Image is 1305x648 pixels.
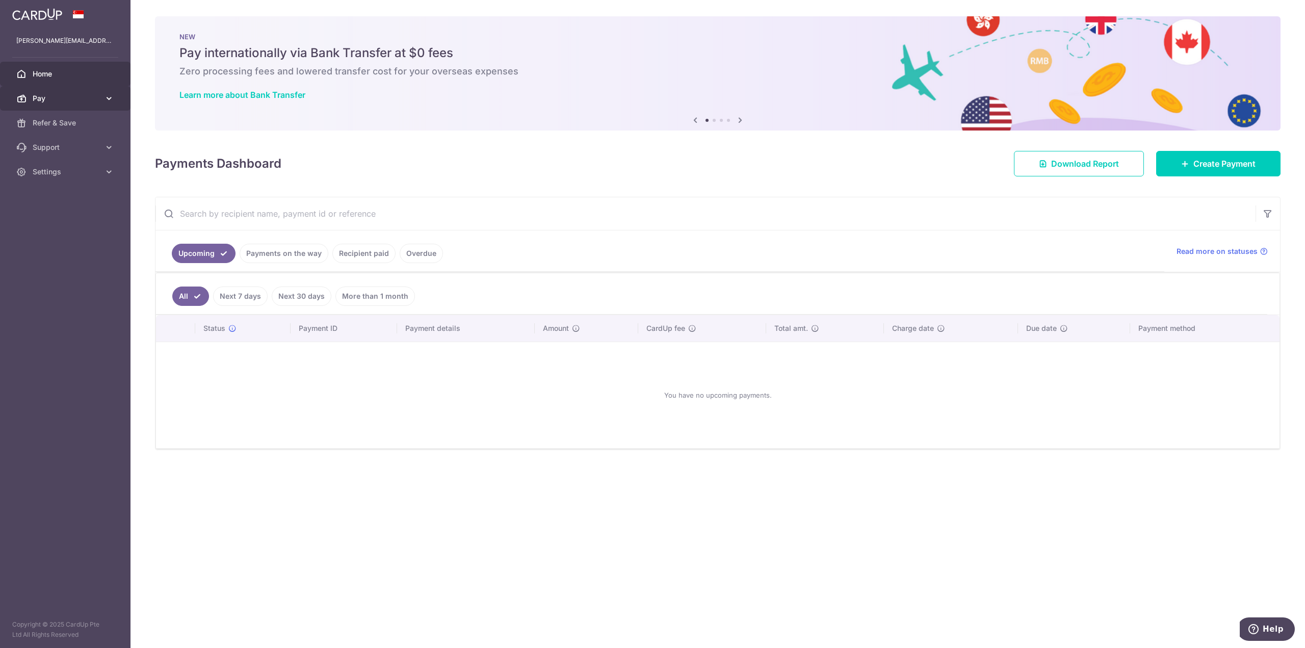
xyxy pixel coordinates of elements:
span: Download Report [1051,158,1119,170]
a: Create Payment [1156,151,1281,176]
span: Due date [1026,323,1057,333]
th: Payment ID [291,315,397,342]
input: Search by recipient name, payment id or reference [155,197,1256,230]
a: Next 7 days [213,287,268,306]
iframe: Opens a widget where you can find more information [1240,617,1295,643]
h4: Payments Dashboard [155,154,281,173]
th: Payment method [1130,315,1280,342]
h6: Zero processing fees and lowered transfer cost for your overseas expenses [179,65,1256,77]
a: Next 30 days [272,287,331,306]
div: You have no upcoming payments. [168,350,1267,440]
span: Read more on statuses [1177,246,1258,256]
span: Home [33,69,100,79]
a: Recipient paid [332,244,396,263]
a: Payments on the way [240,244,328,263]
span: Status [203,323,225,333]
p: NEW [179,33,1256,41]
a: Learn more about Bank Transfer [179,90,305,100]
a: All [172,287,209,306]
span: Support [33,142,100,152]
span: Create Payment [1193,158,1256,170]
th: Payment details [397,315,535,342]
a: Overdue [400,244,443,263]
a: Download Report [1014,151,1144,176]
span: Total amt. [774,323,808,333]
a: Upcoming [172,244,236,263]
span: Refer & Save [33,118,100,128]
h5: Pay internationally via Bank Transfer at $0 fees [179,45,1256,61]
img: Bank transfer banner [155,16,1281,131]
span: Charge date [892,323,934,333]
p: [PERSON_NAME][EMAIL_ADDRESS][DOMAIN_NAME] [16,36,114,46]
span: CardUp fee [646,323,685,333]
a: Read more on statuses [1177,246,1268,256]
span: Pay [33,93,100,103]
a: More than 1 month [335,287,415,306]
span: Settings [33,167,100,177]
img: CardUp [12,8,62,20]
span: Amount [543,323,569,333]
